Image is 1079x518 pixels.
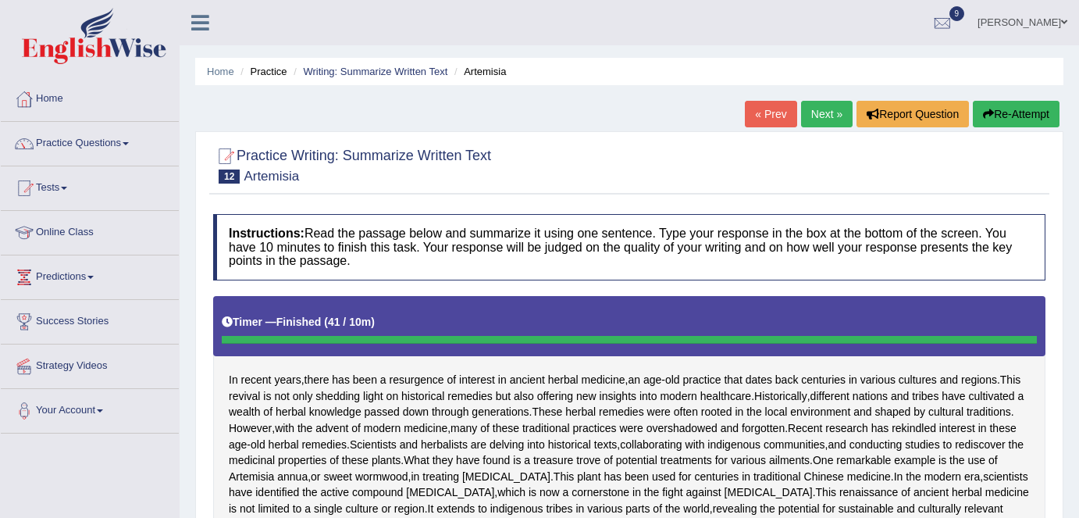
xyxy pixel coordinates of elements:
span: Click to see word definition [229,452,275,469]
span: Click to see word definition [924,469,961,485]
span: Click to see word definition [436,501,475,517]
span: Click to see word definition [572,484,629,501]
span: Click to see word definition [496,388,511,405]
span: Click to see word definition [483,452,510,469]
span: Click to see word definition [901,484,910,501]
span: Click to see word definition [639,388,657,405]
span: Click to see word definition [619,420,643,437]
span: Click to see word definition [355,469,408,485]
span: 9 [949,6,965,21]
span: Click to see word definition [913,484,949,501]
span: Click to see word definition [715,452,728,469]
h5: Timer — [222,316,375,328]
span: Click to see word definition [524,452,530,469]
span: Click to see word definition [304,372,329,388]
span: Click to see word definition [906,469,921,485]
span: Click to see word definition [644,484,659,501]
span: Click to see word definition [765,404,788,420]
span: Click to see word definition [604,452,613,469]
span: Click to see word definition [989,420,1016,437]
span: Click to see word definition [1018,388,1024,405]
span: Click to see word definition [839,501,894,517]
span: Click to see word definition [769,452,810,469]
span: Click to see word definition [790,404,850,420]
button: Re-Attempt [973,101,1059,127]
a: Online Class [1,211,179,250]
span: Click to see word definition [350,437,397,453]
span: Click to see word definition [825,420,867,437]
span: Click to see word definition [576,388,596,405]
button: Report Question [856,101,969,127]
span: Click to see word definition [229,388,260,405]
span: Click to see word definition [628,372,640,388]
span: Click to see word definition [293,501,302,517]
span: Click to see word definition [332,372,350,388]
span: Click to see word definition [293,388,313,405]
span: Click to see word definition [632,484,641,501]
span: Click to see word definition [804,469,844,485]
span: Click to see word definition [478,501,487,517]
b: 41 / 10m [328,316,371,328]
span: Click to see word definition [532,404,562,420]
a: Strategy Videos [1,345,179,384]
span: Click to see word definition [775,372,799,388]
span: Click to see word definition [432,404,468,420]
span: Click to see word definition [801,372,846,388]
span: Click to see word definition [381,501,390,517]
a: Writing: Summarize Written Text [303,66,447,77]
span: Click to see word definition [735,404,743,420]
span: Click to see word definition [721,420,739,437]
span: Click to see word definition [694,469,739,485]
span: Click to see word definition [587,501,622,517]
span: Click to see word definition [731,452,766,469]
span: Click to see word definition [847,469,891,485]
span: Click to see word definition [576,452,600,469]
span: Click to see word definition [269,437,299,453]
span: Click to see word definition [353,372,377,388]
span: Click to see word definition [274,372,301,388]
span: Click to see word definition [309,404,361,420]
span: Click to see word definition [683,372,721,388]
small: Artemisia [244,169,299,184]
h4: Read the passage below and summarize it using one sentence. Type your response in the box at the ... [213,214,1045,280]
span: Click to see word definition [662,484,682,501]
span: Click to see word definition [899,372,937,388]
span: Click to see word definition [229,469,274,485]
span: Click to see word definition [625,469,649,485]
a: Home [1,77,179,116]
span: Click to see word definition [422,469,459,485]
span: Click to see word definition [372,452,401,469]
span: Click to see word definition [513,452,521,469]
span: Click to see word definition [742,420,785,437]
span: Click to see word definition [788,420,822,437]
span: Click to see word definition [967,404,1011,420]
span: Click to see word definition [277,469,308,485]
span: Click to see word definition [263,404,272,420]
span: Click to see word definition [240,501,255,517]
span: Click to see word definition [816,484,836,501]
span: Click to see word definition [713,501,757,517]
li: Artemisia [450,64,506,79]
span: Click to see word definition [652,469,675,485]
span: Click to see word definition [462,469,550,485]
span: Click to see word definition [969,388,1015,405]
span: Click to see word definition [978,420,987,437]
span: Click to see word definition [304,501,311,517]
span: Click to see word definition [683,501,709,517]
span: Click to see word definition [311,469,320,485]
span: Click to see word definition [988,452,998,469]
span: Click to see word definition [985,484,1029,501]
span: Click to see word definition [620,437,682,453]
span: Click to see word definition [554,469,574,485]
span: Click to see word definition [490,501,543,517]
span: Click to see word definition [276,404,306,420]
span: Click to see word definition [653,501,662,517]
span: Click to see word definition [255,484,299,501]
span: Click to see word definition [229,437,247,453]
span: Click to see word definition [364,420,401,437]
span: Click to see word definition [647,404,671,420]
span: Click to see word definition [746,372,772,388]
span: Click to see word definition [301,437,347,453]
a: Your Account [1,389,179,428]
span: Click to see word definition [905,437,939,453]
